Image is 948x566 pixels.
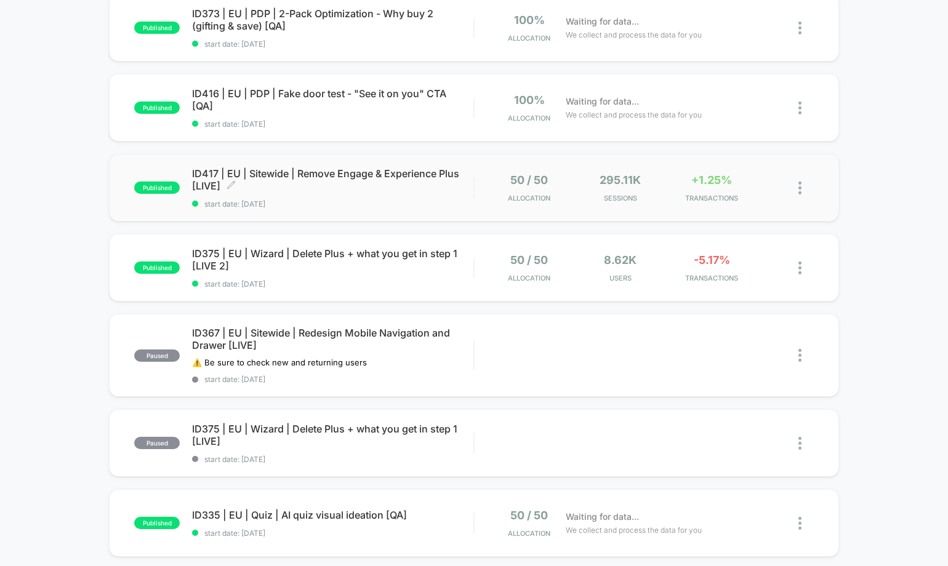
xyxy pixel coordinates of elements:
[192,509,473,521] span: ID335 | EU | Quiz | AI quiz visual ideation [QA]
[798,261,801,274] img: close
[604,253,637,266] span: 8.62k
[134,517,180,529] span: published
[798,181,801,194] img: close
[510,509,548,522] span: 50 / 50
[510,253,548,266] span: 50 / 50
[134,349,180,362] span: paused
[566,524,702,536] span: We collect and process the data for you
[192,119,473,129] span: start date: [DATE]
[134,261,180,274] span: published
[192,528,473,538] span: start date: [DATE]
[798,349,801,362] img: close
[566,95,639,108] span: Waiting for data...
[578,274,663,282] span: Users
[566,510,639,524] span: Waiting for data...
[578,194,663,202] span: Sessions
[192,247,473,272] span: ID375 | EU | Wizard | Delete Plus + what you get in step 1 [LIVE 2]
[192,279,473,289] span: start date: [DATE]
[192,199,473,209] span: start date: [DATE]
[192,423,473,447] span: ID375 | EU | Wizard | Delete Plus + what you get in step 1 [LIVE]
[514,94,545,106] span: 100%
[508,274,550,282] span: Allocation
[508,114,550,122] span: Allocation
[566,15,639,28] span: Waiting for data...
[508,529,550,538] span: Allocation
[134,22,180,34] span: published
[192,375,473,384] span: start date: [DATE]
[669,274,754,282] span: TRANSACTIONS
[134,437,180,449] span: paused
[192,39,473,49] span: start date: [DATE]
[566,109,702,121] span: We collect and process the data for you
[192,87,473,112] span: ID416 | EU | PDP | Fake door test - "See it on you" CTA [QA]
[798,22,801,34] img: close
[192,167,473,192] span: ID417 | EU | Sitewide | Remove Engage & Experience Plus [LIVE]
[510,173,548,186] span: 50 / 50
[192,7,473,32] span: ID373 | EU | PDP | 2-Pack Optimization - Why buy 2 (gifting & save) [QA]
[192,357,367,367] span: ⚠️ Be sure to check new and returning users
[691,173,732,186] span: +1.25%
[508,194,550,202] span: Allocation
[669,194,754,202] span: TRANSACTIONS
[508,34,550,42] span: Allocation
[600,173,641,186] span: 295.11k
[798,517,801,530] img: close
[192,455,473,464] span: start date: [DATE]
[514,14,545,26] span: 100%
[798,102,801,114] img: close
[134,181,180,194] span: published
[798,437,801,450] img: close
[694,253,730,266] span: -5.17%
[134,102,180,114] span: published
[192,327,473,351] span: ID367 | EU | Sitewide | Redesign Mobile Navigation and Drawer [LIVE]
[566,29,702,41] span: We collect and process the data for you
